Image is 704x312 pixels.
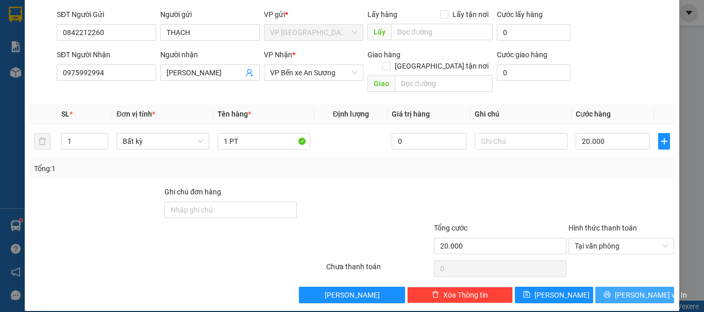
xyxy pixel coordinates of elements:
span: VP Nhận [264,51,292,59]
span: In ngày: [3,75,63,81]
label: Cước lấy hàng [497,10,543,19]
span: Tên hàng [217,110,251,118]
div: SĐT Người Gửi [57,9,156,20]
span: Lấy tận nơi [448,9,493,20]
span: VP Phước Đông [270,25,357,40]
div: Tổng: 1 [34,163,273,174]
span: Giao [367,75,395,92]
th: Ghi chú [471,104,572,124]
span: Tại văn phòng [575,238,668,254]
span: [PERSON_NAME] [534,289,590,301]
span: plus [659,137,669,145]
label: Hình thức thanh toán [568,224,637,232]
span: [PERSON_NAME] và In [615,289,687,301]
span: Giá trị hàng [392,110,430,118]
span: SL [61,110,70,118]
input: Ghi Chú [475,133,567,150]
div: Chưa thanh toán [325,261,433,279]
div: Người gửi [160,9,260,20]
label: Ghi chú đơn hàng [164,188,221,196]
button: [PERSON_NAME] [299,287,405,303]
input: Ghi chú đơn hàng [164,202,297,218]
strong: ĐỒNG PHƯỚC [81,6,141,14]
span: Bất kỳ [123,134,203,149]
span: Giao hàng [367,51,400,59]
span: 01 Võ Văn Truyện, KP.1, Phường 2 [81,31,142,44]
span: VP Bến xe An Sương [270,65,357,80]
button: deleteXóa Thông tin [407,287,513,303]
input: VD: Bàn, Ghế [217,133,310,150]
button: plus [658,133,670,150]
span: [PERSON_NAME] [325,289,380,301]
span: Đơn vị tính [116,110,155,118]
span: ----------------------------------------- [28,56,126,64]
span: Cước hàng [576,110,611,118]
button: delete [34,133,51,150]
div: SĐT Người Nhận [57,49,156,60]
label: Cước giao hàng [497,51,547,59]
span: save [523,291,530,299]
span: Xóa Thông tin [443,289,488,301]
span: [GEOGRAPHIC_DATA] tận nơi [391,60,493,72]
span: Tổng cước [434,224,467,232]
span: delete [432,291,439,299]
span: Lấy [367,24,391,40]
input: Cước lấy hàng [497,24,571,41]
span: Định lượng [333,110,369,118]
button: printer[PERSON_NAME] và In [595,287,674,303]
input: 0 [392,133,466,150]
div: Người nhận [160,49,260,60]
span: printer [604,291,611,299]
div: VP gửi [264,9,363,20]
input: Dọc đường [395,75,493,92]
span: [PERSON_NAME]: [3,67,108,73]
span: VPPD1209250003 [52,65,108,73]
img: logo [4,6,49,52]
span: Lấy hàng [367,10,397,19]
input: Dọc đường [391,24,493,40]
span: user-add [245,69,254,77]
span: 08:37:48 [DATE] [23,75,63,81]
span: Bến xe [GEOGRAPHIC_DATA] [81,17,139,29]
input: Cước giao hàng [497,64,571,81]
span: Hotline: 19001152 [81,46,126,52]
button: save[PERSON_NAME] [515,287,594,303]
